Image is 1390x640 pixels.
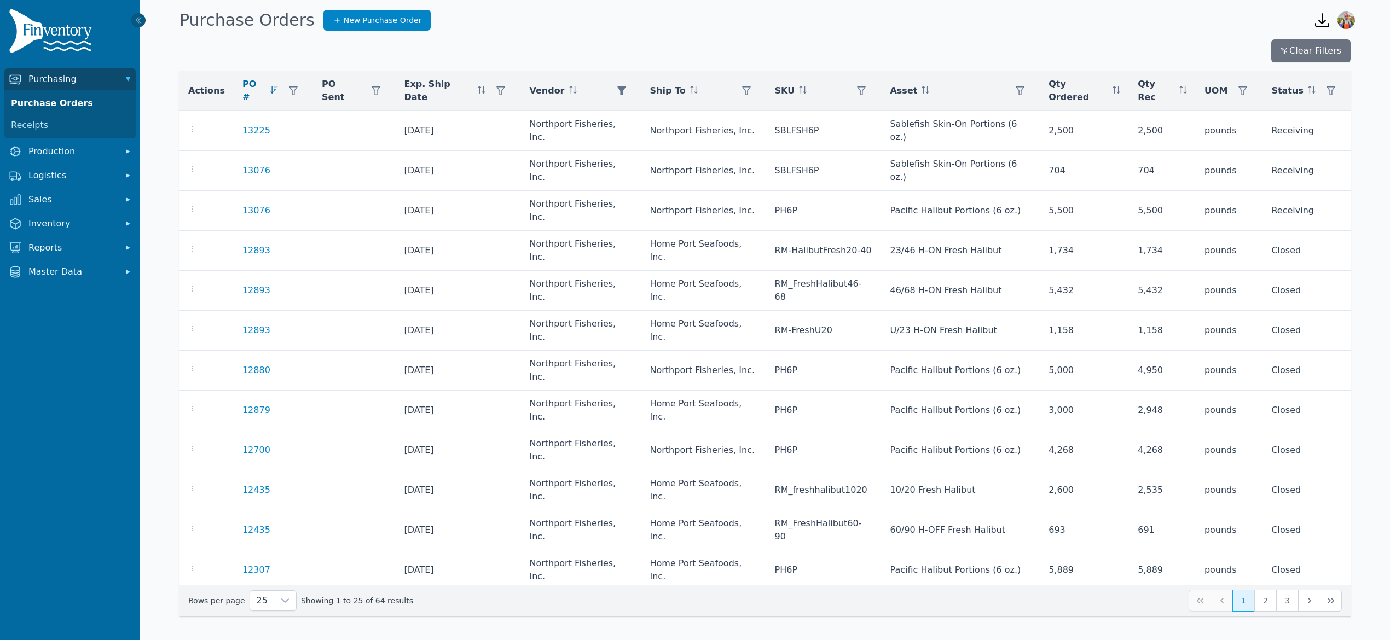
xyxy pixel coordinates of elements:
td: Home Port Seafoods, Inc. [641,311,766,351]
span: Master Data [28,265,116,278]
td: SBLFSH6P [766,111,882,151]
td: Northport Fisheries, Inc. [520,391,641,430]
td: Closed [1262,550,1351,590]
td: Home Port Seafoods, Inc. [641,510,766,550]
span: PO # [242,78,266,104]
td: pounds [1196,151,1263,191]
td: PH6P [766,351,882,391]
a: 13225 [242,124,270,137]
td: Home Port Seafoods, Inc. [641,550,766,590]
td: Northport Fisheries, Inc. [641,430,766,470]
a: 13076 [242,204,270,217]
td: [DATE] [396,231,521,271]
td: 46/68 H-ON Fresh Halibut [881,271,1040,311]
td: RM_FreshHalibut60-90 [766,510,882,550]
td: Closed [1262,510,1351,550]
span: Inventory [28,217,116,230]
td: pounds [1196,111,1263,151]
td: 1,158 [1129,311,1196,351]
button: Master Data [4,261,136,283]
button: Production [4,141,136,162]
td: 60/90 H-OFF Fresh Halibut [881,510,1040,550]
td: [DATE] [396,550,521,590]
td: 5,432 [1040,271,1129,311]
a: 13076 [242,164,270,177]
td: [DATE] [396,271,521,311]
td: Home Port Seafoods, Inc. [641,391,766,430]
td: [DATE] [396,510,521,550]
td: Northport Fisheries, Inc. [520,151,641,191]
button: Last Page [1320,590,1342,612]
span: Reports [28,241,116,254]
td: 5,432 [1129,271,1196,311]
td: 4,950 [1129,351,1196,391]
span: Asset [890,84,917,97]
td: pounds [1196,430,1263,470]
td: [DATE] [396,391,521,430]
td: PH6P [766,550,882,590]
td: Northport Fisheries, Inc. [520,430,641,470]
td: Northport Fisheries, Inc. [641,191,766,231]
td: Northport Fisheries, Inc. [520,271,641,311]
td: 704 [1129,151,1196,191]
h1: Purchase Orders [179,10,315,30]
td: 4,268 [1129,430,1196,470]
button: Sales [4,189,136,211]
td: 2,535 [1129,470,1196,510]
td: 10/20 Fresh Halibut [881,470,1040,510]
td: Closed [1262,470,1351,510]
td: [DATE] [396,430,521,470]
td: Northport Fisheries, Inc. [520,510,641,550]
td: pounds [1196,311,1263,351]
a: 12880 [242,364,270,377]
a: 12893 [242,244,270,257]
td: PH6P [766,430,882,470]
td: Northport Fisheries, Inc. [520,231,641,271]
a: 12435 [242,484,270,497]
td: Pacific Halibut Portions (6 oz.) [881,550,1040,590]
td: [DATE] [396,311,521,351]
td: Receiving [1262,151,1351,191]
td: Northport Fisheries, Inc. [641,111,766,151]
span: SKU [775,84,795,97]
td: Northport Fisheries, Inc. [520,311,641,351]
span: Sales [28,193,116,206]
td: 3,000 [1040,391,1129,430]
span: Showing 1 to 25 of 64 results [301,595,413,606]
td: pounds [1196,510,1263,550]
span: Production [28,145,116,158]
td: 1,158 [1040,311,1129,351]
td: Home Port Seafoods, Inc. [641,231,766,271]
td: Home Port Seafoods, Inc. [641,470,766,510]
span: Rows per page [250,591,274,610]
td: Northport Fisheries, Inc. [520,550,641,590]
td: pounds [1196,470,1263,510]
span: Purchasing [28,73,116,86]
span: Actions [188,84,225,97]
button: Inventory [4,213,136,235]
span: Ship To [650,84,686,97]
td: PH6P [766,391,882,430]
td: RM_FreshHalibut46-68 [766,271,882,311]
td: Home Port Seafoods, Inc. [641,271,766,311]
span: Qty Rec [1138,78,1175,104]
a: Purchase Orders [7,92,134,114]
td: [DATE] [396,151,521,191]
a: 12893 [242,284,270,297]
button: Page 3 [1276,590,1298,612]
td: Pacific Halibut Portions (6 oz.) [881,351,1040,391]
td: 691 [1129,510,1196,550]
td: 5,889 [1040,550,1129,590]
td: 4,268 [1040,430,1129,470]
span: PO Sent [322,78,360,104]
td: Northport Fisheries, Inc. [641,151,766,191]
td: pounds [1196,391,1263,430]
td: PH6P [766,191,882,231]
td: 23/46 H-ON Fresh Halibut [881,231,1040,271]
a: 12307 [242,563,270,577]
button: Next Page [1298,590,1320,612]
button: Page 1 [1232,590,1254,612]
td: Pacific Halibut Portions (6 oz.) [881,191,1040,231]
td: Receiving [1262,111,1351,151]
td: pounds [1196,231,1263,271]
